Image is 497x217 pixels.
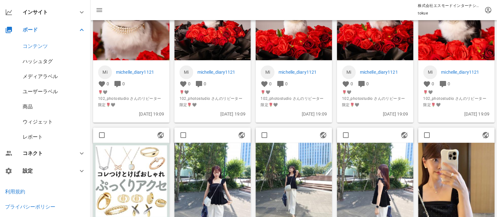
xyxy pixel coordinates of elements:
[423,65,437,79] a: Mi
[23,134,43,140] a: レポート
[107,81,109,86] span: 0
[360,69,408,76] a: michelle_diary1121
[179,95,246,108] span: 102_photostudio さんのリピーター限定🌹🖤
[98,65,112,79] a: Mi
[261,89,327,95] span: 🌹🖤
[23,119,53,125] a: ウィジェット
[432,81,434,86] span: 0
[5,204,55,210] a: プライバシーポリシー
[188,81,191,86] span: 0
[423,111,489,117] p: [DATE] 19:09
[342,89,408,95] span: 🌹🖤
[98,89,164,95] span: 🌹🖤
[261,65,274,79] a: Mi
[116,69,164,76] a: michelle_diary1121
[197,69,246,76] a: michelle_diary1121
[342,65,356,79] a: Mi
[179,65,193,79] a: Mi
[23,168,70,174] div: 設定
[23,150,70,156] div: コネクト
[418,3,481,9] p: 株式会社エスモードインターナショナル
[351,81,353,86] span: 0
[23,43,48,49] a: コンテンツ
[279,69,327,76] a: michelle_diary1121
[23,89,58,94] a: ユーザーラベル
[23,104,33,110] a: 商品
[98,111,164,117] p: [DATE] 19:09
[342,95,408,108] span: 102_photostudio さんのリピーター限定🌹🖤
[423,89,489,95] span: 🌹🖤
[179,111,246,117] p: [DATE] 19:09
[342,111,408,117] p: [DATE] 19:09
[122,81,125,86] span: 0
[418,10,481,16] p: tokue
[23,9,70,15] div: インサイト
[448,81,450,86] span: 0
[5,189,25,195] a: 利用規約
[423,95,489,108] span: 102_photostudio さんのリピーター限定🌹🖤
[441,69,489,76] a: michelle_diary1121
[23,73,58,79] a: メディアラベル
[285,81,288,86] span: 0
[366,81,369,86] span: 0
[269,81,272,86] span: 0
[179,89,246,95] span: 🌹🖤
[23,58,53,64] a: ハッシュタグ
[98,95,164,108] span: 102_photostudio さんのリピーター限定🌹🖤
[204,81,206,86] span: 0
[261,95,327,108] span: 102_photostudio さんのリピーター限定🌹🖤
[261,111,327,117] p: [DATE] 19:09
[23,27,70,33] div: ボード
